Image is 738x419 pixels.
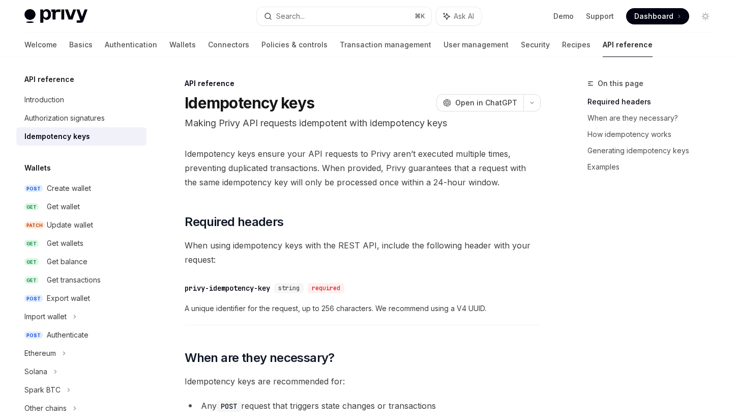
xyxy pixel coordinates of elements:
[24,73,74,86] h5: API reference
[185,302,541,315] span: A unique identifier for the request, up to 256 characters. We recommend using a V4 UUID.
[24,347,56,359] div: Ethereum
[24,94,64,106] div: Introduction
[16,234,146,253] a: GETGet wallets
[24,258,39,266] span: GET
[16,198,146,216] a: GETGet wallet
[185,147,541,189] span: Idempotency keys ensure your API requests to Privy aren’t executed multiple times, preventing dup...
[278,284,300,292] span: string
[16,109,146,127] a: Authorization signatures
[47,292,90,304] div: Export wallet
[587,126,722,143] a: How idempotency works
[415,12,425,20] span: ⌘ K
[47,256,87,268] div: Get balance
[261,33,328,57] a: Policies & controls
[436,7,481,25] button: Ask AI
[24,130,90,143] div: Idempotency keys
[47,274,101,286] div: Get transactions
[185,78,541,89] div: API reference
[16,127,146,146] a: Idempotency keys
[24,9,87,23] img: light logo
[553,11,574,21] a: Demo
[24,384,61,396] div: Spark BTC
[185,399,541,413] li: Any request that triggers state changes or transactions
[587,143,722,159] a: Generating idempotency keys
[16,253,146,271] a: GETGet balance
[455,98,517,108] span: Open in ChatGPT
[185,374,541,388] span: Idempotency keys are recommended for:
[169,33,196,57] a: Wallets
[16,271,146,289] a: GETGet transactions
[24,311,67,323] div: Import wallet
[24,112,105,124] div: Authorization signatures
[185,214,283,230] span: Required headers
[185,350,335,366] span: When are they necessary?
[47,219,93,231] div: Update wallet
[587,94,722,110] a: Required headers
[24,402,67,414] div: Other chains
[276,10,305,22] div: Search...
[16,216,146,234] a: PATCHUpdate wallet
[16,289,146,308] a: POSTExport wallet
[598,77,643,90] span: On this page
[634,11,673,21] span: Dashboard
[47,182,91,194] div: Create wallet
[603,33,653,57] a: API reference
[24,331,43,339] span: POST
[217,401,241,412] code: POST
[24,366,47,378] div: Solana
[24,221,45,229] span: PATCH
[308,283,344,293] div: required
[340,33,431,57] a: Transaction management
[47,201,80,213] div: Get wallet
[436,94,523,111] button: Open in ChatGPT
[105,33,157,57] a: Authentication
[454,11,474,21] span: Ask AI
[69,33,93,57] a: Basics
[444,33,509,57] a: User management
[697,8,714,24] button: Toggle dark mode
[521,33,550,57] a: Security
[185,238,541,267] span: When using idempotency keys with the REST API, include the following header with your request:
[24,185,43,192] span: POST
[24,276,39,284] span: GET
[24,162,51,174] h5: Wallets
[185,283,270,293] div: privy-idempotency-key
[587,159,722,175] a: Examples
[208,33,249,57] a: Connectors
[185,116,541,130] p: Making Privy API requests idempotent with idempotency keys
[586,11,614,21] a: Support
[47,237,83,249] div: Get wallets
[47,329,88,341] div: Authenticate
[257,7,431,25] button: Search...⌘K
[16,91,146,109] a: Introduction
[16,179,146,198] a: POSTCreate wallet
[24,240,39,247] span: GET
[185,94,314,112] h1: Idempotency keys
[626,8,689,24] a: Dashboard
[562,33,591,57] a: Recipes
[16,326,146,344] a: POSTAuthenticate
[587,110,722,126] a: When are they necessary?
[24,295,43,302] span: POST
[24,33,57,57] a: Welcome
[24,203,39,211] span: GET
